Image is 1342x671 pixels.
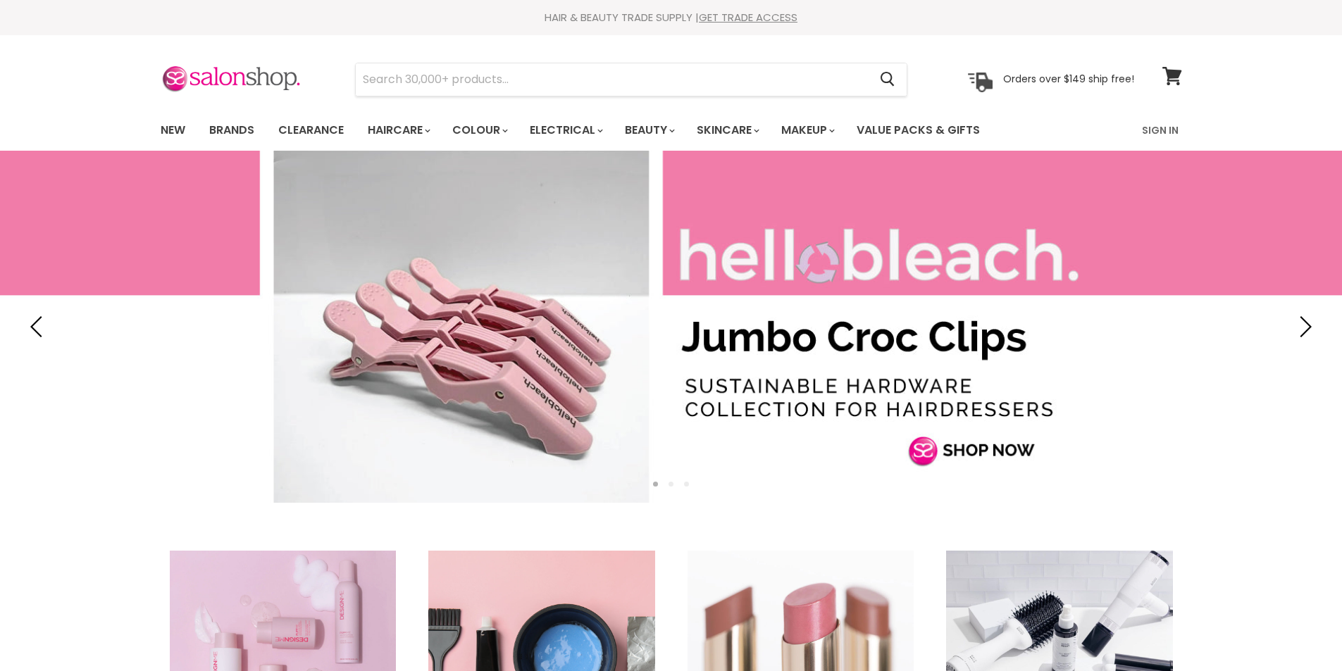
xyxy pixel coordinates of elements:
[771,115,843,145] a: Makeup
[150,110,1062,151] ul: Main menu
[1003,73,1134,85] p: Orders over $149 ship free!
[846,115,990,145] a: Value Packs & Gifts
[357,115,439,145] a: Haircare
[199,115,265,145] a: Brands
[143,11,1200,25] div: HAIR & BEAUTY TRADE SUPPLY |
[268,115,354,145] a: Clearance
[869,63,907,96] button: Search
[25,313,53,341] button: Previous
[355,63,907,96] form: Product
[653,482,658,487] li: Page dot 1
[356,63,869,96] input: Search
[442,115,516,145] a: Colour
[699,10,797,25] a: GET TRADE ACCESS
[686,115,768,145] a: Skincare
[1133,115,1187,145] a: Sign In
[614,115,683,145] a: Beauty
[669,482,673,487] li: Page dot 2
[684,482,689,487] li: Page dot 3
[519,115,611,145] a: Electrical
[150,115,196,145] a: New
[1289,313,1317,341] button: Next
[143,110,1200,151] nav: Main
